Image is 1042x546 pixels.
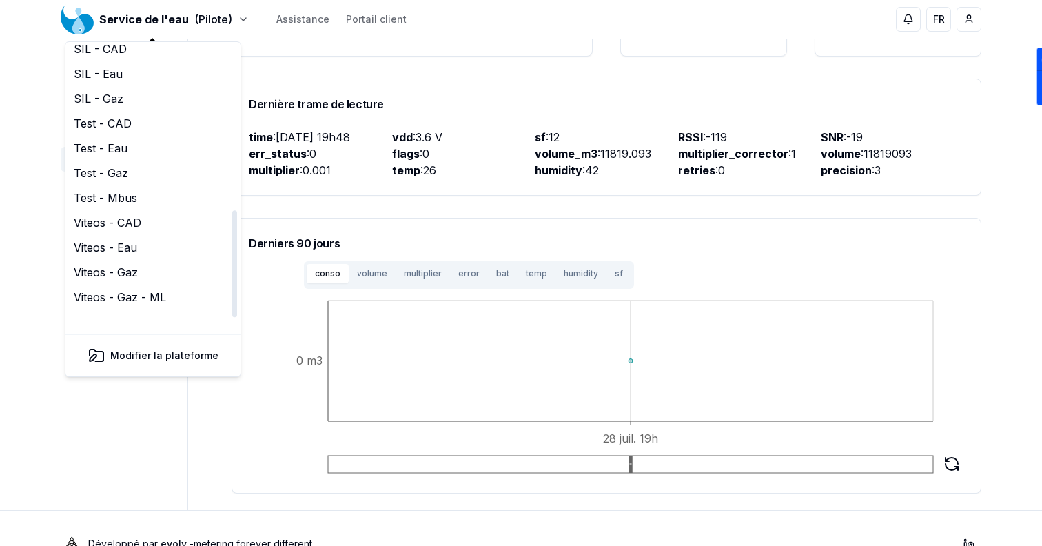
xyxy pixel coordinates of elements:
a: Test - Gaz [68,161,238,185]
a: SIL - CAD [68,37,238,61]
a: Test - CAD [68,111,238,136]
a: Winterthur - Wasser [68,310,238,334]
a: Viteos - Eau [68,235,238,260]
a: SIL - Eau [68,61,238,86]
a: Test - Eau [68,136,238,161]
a: Viteos - CAD [68,210,238,235]
a: Test - Mbus [68,185,238,210]
a: SIL - Gaz [68,86,238,111]
a: Viteos - Gaz [68,260,238,285]
a: Viteos - Gaz - ML [68,285,238,310]
button: Modifier la plateforme [74,342,232,370]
